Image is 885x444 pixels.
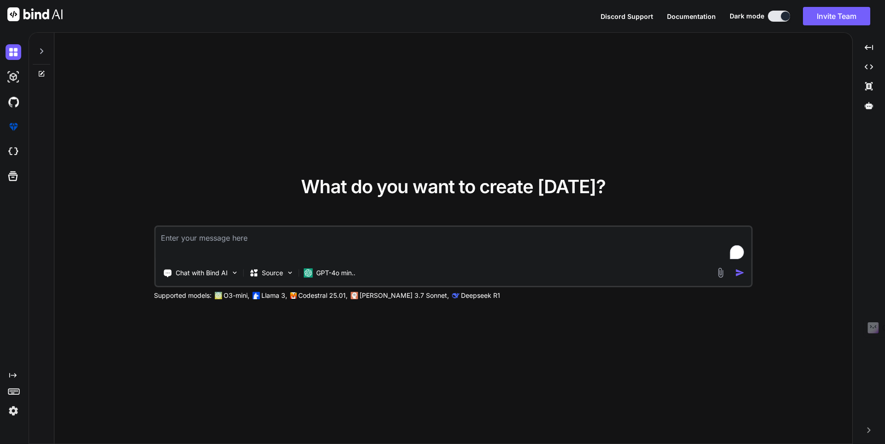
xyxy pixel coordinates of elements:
p: GPT-4o min.. [316,268,355,278]
img: attachment [715,267,726,278]
p: Chat with Bind AI [176,268,228,278]
span: Documentation [667,12,716,20]
textarea: To enrich screen reader interactions, please activate Accessibility in Grammarly extension settings [155,227,751,261]
img: darkChat [6,44,21,60]
span: Discord Support [601,12,653,20]
img: Pick Tools [230,269,238,277]
img: Pick Models [286,269,294,277]
p: Source [262,268,283,278]
img: cloudideIcon [6,144,21,160]
img: premium [6,119,21,135]
button: Discord Support [601,12,653,21]
p: Llama 3, [261,291,287,300]
img: GPT-4o mini [303,268,313,278]
span: Dark mode [730,12,764,21]
p: Supported models: [154,291,212,300]
img: settings [6,403,21,419]
img: icon [735,268,745,278]
p: Codestral 25.01, [298,291,348,300]
p: [PERSON_NAME] 3.7 Sonnet, [360,291,449,300]
p: O3-mini, [224,291,249,300]
p: Deepseek R1 [461,291,500,300]
img: claude [350,292,358,299]
img: Bind AI [7,7,63,21]
img: claude [452,292,459,299]
button: Documentation [667,12,716,21]
img: Mistral-AI [290,292,296,299]
img: darkAi-studio [6,69,21,85]
img: Llama2 [252,292,260,299]
img: GPT-4 [214,292,222,299]
button: Invite Team [803,7,870,25]
span: What do you want to create [DATE]? [301,175,606,198]
img: githubDark [6,94,21,110]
